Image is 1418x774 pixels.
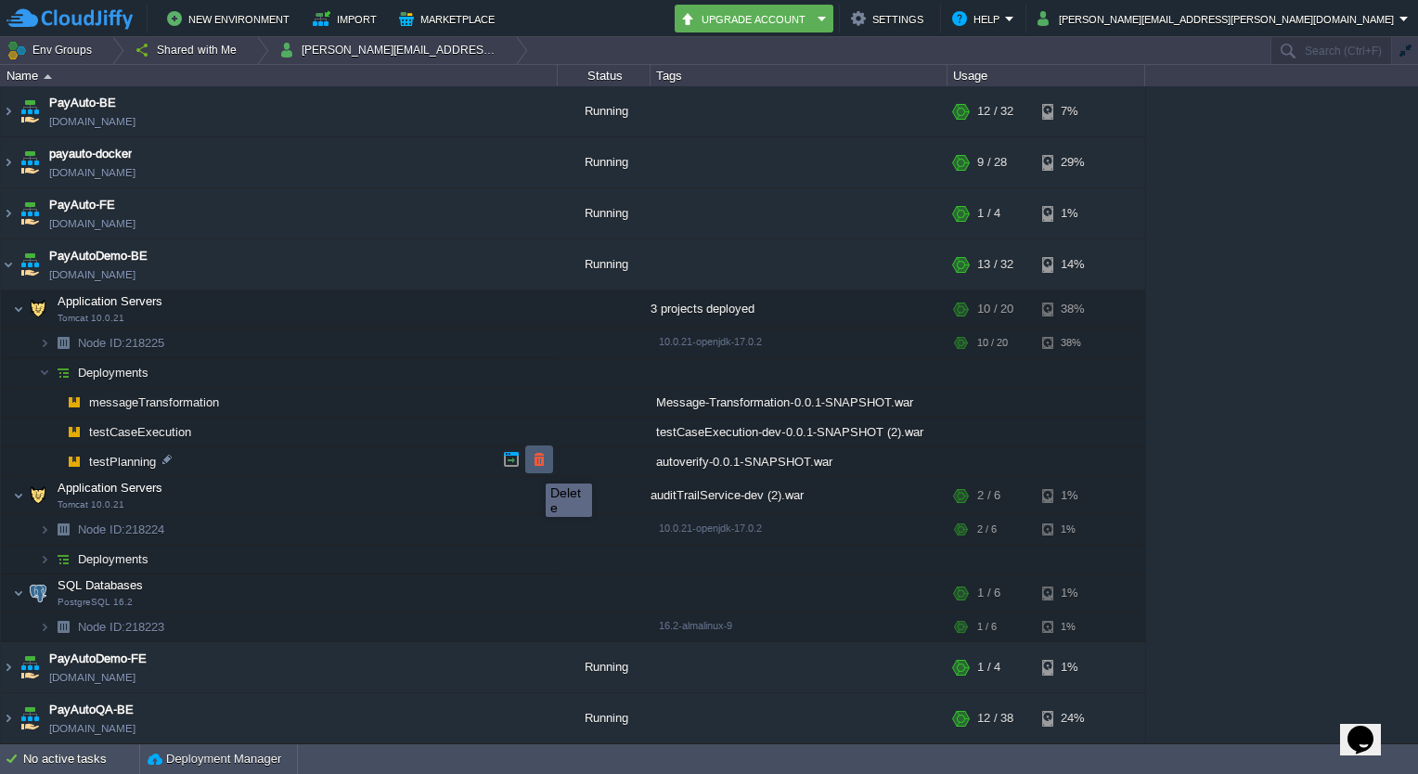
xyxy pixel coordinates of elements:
[87,424,194,440] span: testCaseExecution
[977,86,1013,136] div: 12 / 32
[558,642,651,692] div: Running
[50,515,76,544] img: AMDAwAAAACH5BAEAAAAALAAAAAABAAEAAAICRAEAOw==
[39,613,50,641] img: AMDAwAAAACH5BAEAAAAALAAAAAABAAEAAAICRAEAOw==
[61,447,87,476] img: AMDAwAAAACH5BAEAAAAALAAAAAABAAEAAAICRAEAOw==
[49,701,134,719] a: PayAutoQA-BE
[977,642,1000,692] div: 1 / 4
[1042,137,1102,187] div: 29%
[49,265,135,284] a: [DOMAIN_NAME]
[17,137,43,187] img: AMDAwAAAACH5BAEAAAAALAAAAAABAAEAAAICRAEAOw==
[56,481,165,495] a: Application ServersTomcat 10.0.21
[659,620,732,631] span: 16.2-almalinux-9
[76,551,151,567] a: Deployments
[50,545,76,574] img: AMDAwAAAACH5BAEAAAAALAAAAAABAAEAAAICRAEAOw==
[17,642,43,692] img: AMDAwAAAACH5BAEAAAAALAAAAAABAAEAAAICRAEAOw==
[651,477,947,514] div: auditTrailService-dev (2).war
[39,545,50,574] img: AMDAwAAAACH5BAEAAAAALAAAAAABAAEAAAICRAEAOw==
[17,239,43,290] img: AMDAwAAAACH5BAEAAAAALAAAAAABAAEAAAICRAEAOw==
[49,145,132,163] span: payauto-docker
[977,290,1013,328] div: 10 / 20
[558,137,651,187] div: Running
[1042,642,1102,692] div: 1%
[49,196,115,214] a: PayAuto-FE
[977,477,1000,514] div: 2 / 6
[6,37,98,63] button: Env Groups
[56,480,165,496] span: Application Servers
[76,335,167,351] span: 218225
[1042,188,1102,239] div: 1%
[559,65,650,86] div: Status
[44,74,52,79] img: AMDAwAAAACH5BAEAAAAALAAAAAABAAEAAAICRAEAOw==
[78,336,125,350] span: Node ID:
[50,447,61,476] img: AMDAwAAAACH5BAEAAAAALAAAAAABAAEAAAICRAEAOw==
[76,522,167,537] span: 218224
[13,574,24,612] img: AMDAwAAAACH5BAEAAAAALAAAAAABAAEAAAICRAEAOw==
[1042,515,1102,544] div: 1%
[977,693,1013,743] div: 12 / 38
[25,574,51,612] img: AMDAwAAAACH5BAEAAAAALAAAAAABAAEAAAICRAEAOw==
[651,447,947,476] div: autoverify-0.0.1-SNAPSHOT.war
[851,7,929,30] button: Settings
[49,247,148,265] a: PayAutoDemo-BE
[50,613,76,641] img: AMDAwAAAACH5BAEAAAAALAAAAAABAAEAAAICRAEAOw==
[558,239,651,290] div: Running
[1,86,16,136] img: AMDAwAAAACH5BAEAAAAALAAAAAABAAEAAAICRAEAOw==
[1042,239,1102,290] div: 14%
[56,294,165,308] a: Application ServersTomcat 10.0.21
[78,522,125,536] span: Node ID:
[558,86,651,136] div: Running
[279,37,502,63] button: [PERSON_NAME][EMAIL_ADDRESS][PERSON_NAME][DOMAIN_NAME]
[78,620,125,634] span: Node ID:
[56,293,165,309] span: Application Servers
[1038,7,1399,30] button: [PERSON_NAME][EMAIL_ADDRESS][PERSON_NAME][DOMAIN_NAME]
[659,336,762,347] span: 10.0.21-openjdk-17.0.2
[651,65,947,86] div: Tags
[558,188,651,239] div: Running
[25,290,51,328] img: AMDAwAAAACH5BAEAAAAALAAAAAABAAEAAAICRAEAOw==
[39,358,50,387] img: AMDAwAAAACH5BAEAAAAALAAAAAABAAEAAAICRAEAOw==
[1,239,16,290] img: AMDAwAAAACH5BAEAAAAALAAAAAABAAEAAAICRAEAOw==
[948,65,1144,86] div: Usage
[135,37,243,63] button: Shared with Me
[399,7,500,30] button: Marketplace
[49,112,135,131] a: [DOMAIN_NAME]
[977,137,1007,187] div: 9 / 28
[76,522,167,537] a: Node ID:218224
[49,650,147,668] span: PayAutoDemo-FE
[50,358,76,387] img: AMDAwAAAACH5BAEAAAAALAAAAAABAAEAAAICRAEAOw==
[56,578,146,592] a: SQL DatabasesPostgreSQL 16.2
[1042,329,1102,357] div: 38%
[23,744,139,774] div: No active tasks
[651,418,947,446] div: testCaseExecution-dev-0.0.1-SNAPSHOT (2).war
[659,522,762,534] span: 10.0.21-openjdk-17.0.2
[13,477,24,514] img: AMDAwAAAACH5BAEAAAAALAAAAAABAAEAAAICRAEAOw==
[651,290,947,328] div: 3 projects deployed
[50,329,76,357] img: AMDAwAAAACH5BAEAAAAALAAAAAABAAEAAAICRAEAOw==
[1,642,16,692] img: AMDAwAAAACH5BAEAAAAALAAAAAABAAEAAAICRAEAOw==
[1042,693,1102,743] div: 24%
[1042,574,1102,612] div: 1%
[1,693,16,743] img: AMDAwAAAACH5BAEAAAAALAAAAAABAAEAAAICRAEAOw==
[49,163,135,182] a: [DOMAIN_NAME]
[61,388,87,417] img: AMDAwAAAACH5BAEAAAAALAAAAAABAAEAAAICRAEAOw==
[58,597,133,608] span: PostgreSQL 16.2
[167,7,295,30] button: New Environment
[49,668,135,687] a: [DOMAIN_NAME]
[13,290,24,328] img: AMDAwAAAACH5BAEAAAAALAAAAAABAAEAAAICRAEAOw==
[50,418,61,446] img: AMDAwAAAACH5BAEAAAAALAAAAAABAAEAAAICRAEAOw==
[49,94,116,112] span: PayAuto-BE
[76,365,151,381] a: Deployments
[977,188,1000,239] div: 1 / 4
[550,485,587,515] div: Delete
[87,454,159,470] a: testPlanning
[76,619,167,635] a: Node ID:218223
[6,7,133,31] img: CloudJiffy
[17,86,43,136] img: AMDAwAAAACH5BAEAAAAALAAAAAABAAEAAAICRAEAOw==
[17,188,43,239] img: AMDAwAAAACH5BAEAAAAALAAAAAABAAEAAAICRAEAOw==
[25,477,51,514] img: AMDAwAAAACH5BAEAAAAALAAAAAABAAEAAAICRAEAOw==
[558,693,651,743] div: Running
